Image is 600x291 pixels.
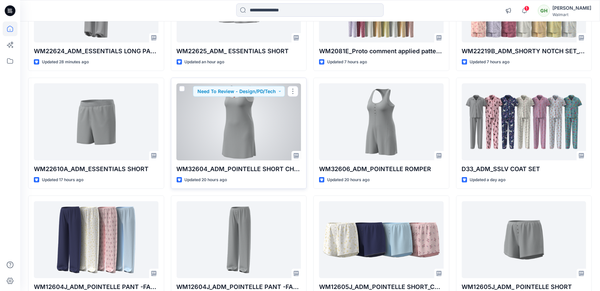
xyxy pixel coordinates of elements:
[177,164,301,174] p: WM32604_ADM_POINTELLE SHORT CHEMISE
[462,164,587,174] p: D33_ADM_SSLV COAT SET
[553,4,592,12] div: [PERSON_NAME]
[34,164,159,174] p: WM22610A_ADM_ESSENTIALS SHORT
[553,12,592,17] div: Walmart
[319,201,444,278] a: WM12605J_ADM_POINTELLE SHORT_COLORWAY
[42,176,83,184] p: Updated 17 hours ago
[185,176,227,184] p: Updated 20 hours ago
[319,164,444,174] p: WM32606_ADM_POINTELLE ROMPER
[327,176,370,184] p: Updated 20 hours ago
[319,47,444,56] p: WM2081E_Proto comment applied pattern_COLORWAY
[470,59,510,66] p: Updated 7 hours ago
[462,47,587,56] p: WM22219B_ADM_SHORTY NOTCH SET_COLORWAY
[524,6,530,11] span: 1
[34,201,159,278] a: WM12604J_ADM_POINTELLE PANT -FAUX FLY & BUTTONS + PICOT_COLORWAY
[177,83,301,160] a: WM32604_ADM_POINTELLE SHORT CHEMISE
[327,59,367,66] p: Updated 7 hours ago
[177,201,301,278] a: WM12604J_ADM_POINTELLE PANT -FAUX FLY & BUTTONS + PICOT
[470,176,506,184] p: Updated a day ago
[34,47,159,56] p: WM22624_ADM_ESSENTIALS LONG PANT
[319,83,444,160] a: WM32606_ADM_POINTELLE ROMPER
[42,59,89,66] p: Updated 28 minutes ago
[462,201,587,278] a: WM12605J_ADM_ POINTELLE SHORT
[185,59,225,66] p: Updated an hour ago
[538,5,550,17] div: GH
[34,83,159,160] a: WM22610A_ADM_ESSENTIALS SHORT
[462,83,587,160] a: D33_ADM_SSLV COAT SET
[177,47,301,56] p: WM22625_ADM_ ESSENTIALS SHORT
